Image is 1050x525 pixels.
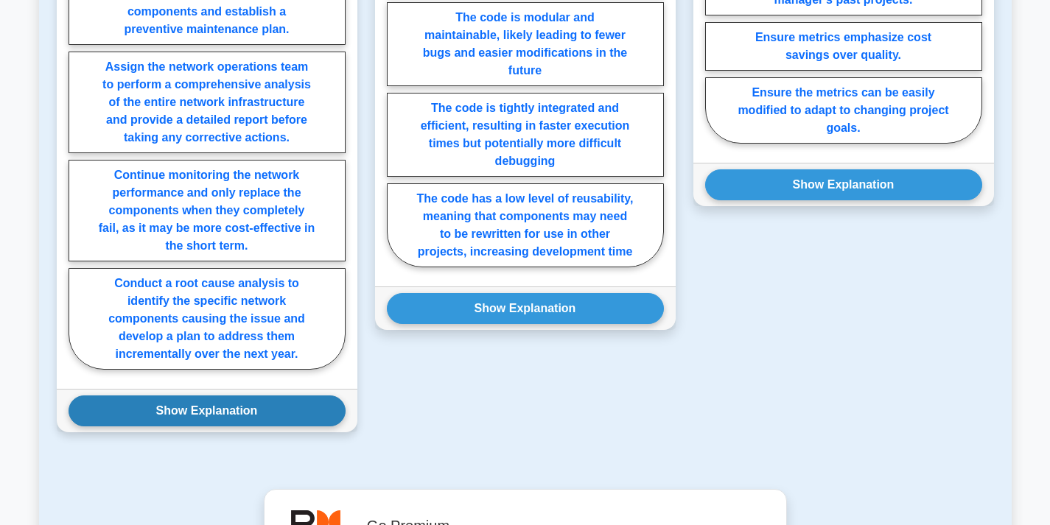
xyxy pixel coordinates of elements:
[705,22,982,71] label: Ensure metrics emphasize cost savings over quality.
[69,268,346,370] label: Conduct a root cause analysis to identify the specific network components causing the issue and d...
[387,2,664,86] label: The code is modular and maintainable, likely leading to fewer bugs and easier modifications in th...
[387,183,664,267] label: The code has a low level of reusability, meaning that components may need to be rewritten for use...
[705,169,982,200] button: Show Explanation
[69,395,346,426] button: Show Explanation
[69,160,346,261] label: Continue monitoring the network performance and only replace the components when they completely ...
[387,93,664,177] label: The code is tightly integrated and efficient, resulting in faster execution times but potentially...
[69,52,346,153] label: Assign the network operations team to perform a comprehensive analysis of the entire network infr...
[387,293,664,324] button: Show Explanation
[705,77,982,144] label: Ensure the metrics can be easily modified to adapt to changing project goals.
